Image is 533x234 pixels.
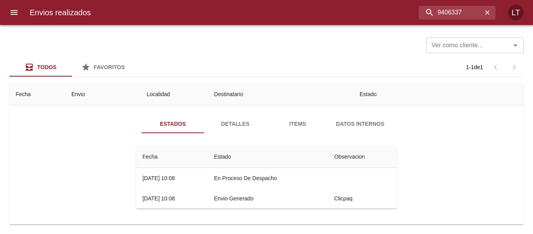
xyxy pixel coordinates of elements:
th: Estado [354,83,524,105]
th: Fecha [136,146,208,168]
th: Envio [65,83,140,105]
span: Detalles [209,119,262,129]
td: Clicpaq [328,188,397,209]
table: Tabla de seguimiento [136,146,397,209]
span: Items [271,119,324,129]
div: Tabs Envios [9,58,134,77]
th: Localidad [140,83,208,105]
div: [DATE] 10:08 [142,175,175,181]
span: Favoritos [94,64,125,70]
span: Datos Internos [334,119,387,129]
div: Abrir información de usuario [508,5,524,20]
table: Tabla de envíos del cliente [9,52,524,225]
th: Destinatario [208,83,354,105]
span: Estados [146,119,199,129]
span: Pagina siguiente [505,58,524,77]
div: LT [508,5,524,20]
div: Tabs detalle de guia [142,114,391,133]
span: Todos [37,64,57,70]
button: Abrir [510,40,521,51]
p: 1 - 1 de 1 [466,63,483,71]
td: En Proceso De Despacho [208,168,328,188]
input: buscar [419,6,482,20]
th: Fecha [9,83,65,105]
div: [DATE] 10:08 [142,195,175,202]
span: Pagina anterior [486,63,505,70]
td: Envio Generado [208,188,328,209]
h6: Envios realizados [30,6,91,19]
button: menu [5,3,23,22]
th: Observacion [328,146,397,168]
th: Estado [208,146,328,168]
